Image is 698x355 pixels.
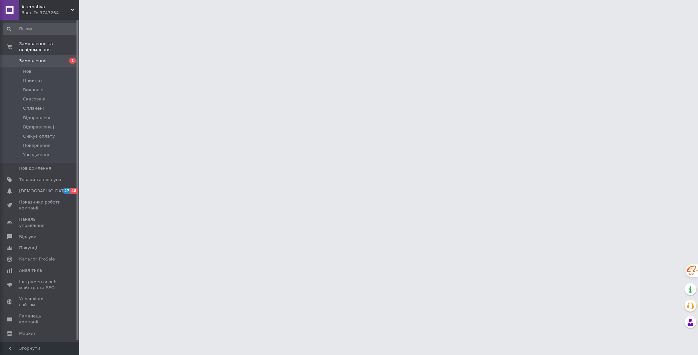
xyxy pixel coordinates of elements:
span: Відгуки [19,234,36,240]
span: Показники роботи компанії [19,199,61,211]
span: Alternativa [21,4,71,10]
input: Пошук [3,23,78,35]
span: Узгодження [23,152,50,158]
span: Інструменти веб-майстра та SEO [19,279,61,291]
span: Панель управління [19,216,61,228]
span: Повернення [23,143,50,149]
span: Товари та послуги [19,177,61,183]
span: Аналітика [19,267,42,273]
span: Відправлене [23,115,52,121]
span: Повідомлення [19,165,51,171]
span: Нові [23,68,33,74]
span: 48 [70,188,78,194]
span: Маркет [19,331,36,337]
span: Гаманець компанії [19,313,61,325]
span: Очікує оплату [23,133,55,139]
span: Замовлення [19,58,46,64]
span: Відправлене J [23,124,54,130]
span: Управління сайтом [19,296,61,308]
span: Скасовані [23,96,46,102]
span: Виконані [23,87,44,93]
span: 27 [63,188,70,194]
span: [DEMOGRAPHIC_DATA] [19,188,68,194]
span: Прийняті [23,78,44,84]
span: Оплачені [23,105,44,111]
span: Замовлення та повідомлення [19,41,79,53]
span: Покупці [19,245,37,251]
span: Каталог ProSale [19,256,55,262]
div: Ваш ID: 3747264 [21,10,79,16]
span: 1 [69,58,76,64]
